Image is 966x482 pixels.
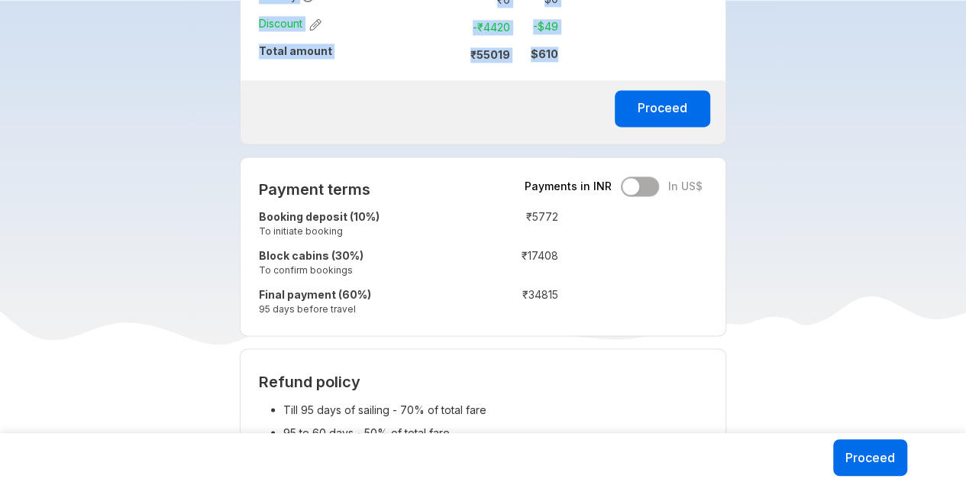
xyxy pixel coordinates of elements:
strong: Final payment (60%) [259,288,371,301]
strong: ₹ 55019 [470,48,510,61]
small: To confirm bookings [259,264,460,277]
td: -$ 49 [516,16,558,37]
span: Payments in INR [525,179,612,194]
small: To initiate booking [259,225,460,238]
td: : [445,13,452,40]
td: : [460,284,467,323]
span: Discount [259,16,321,31]
h2: Refund policy [259,372,708,390]
td: : [445,40,452,68]
td: ₹ 34815 [467,284,558,323]
small: 95 days before travel [259,302,460,315]
strong: $ 610 [531,47,558,60]
strong: Total amount [259,44,332,57]
td: ₹ 5772 [467,206,558,245]
button: Proceed [833,439,907,476]
h2: Payment terms [259,180,558,199]
td: ₹ 17408 [467,245,558,284]
li: 95 to 60 days - 50% of total fare [283,421,708,444]
td: -₹ 4420 [452,16,516,37]
span: In US$ [668,179,703,194]
td: : [460,206,467,245]
button: Proceed [615,90,710,127]
strong: Booking deposit (10%) [259,210,380,223]
td: : [460,245,467,284]
li: Till 95 days of sailing - 70% of total fare [283,398,708,421]
strong: Block cabins (30%) [259,249,363,262]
